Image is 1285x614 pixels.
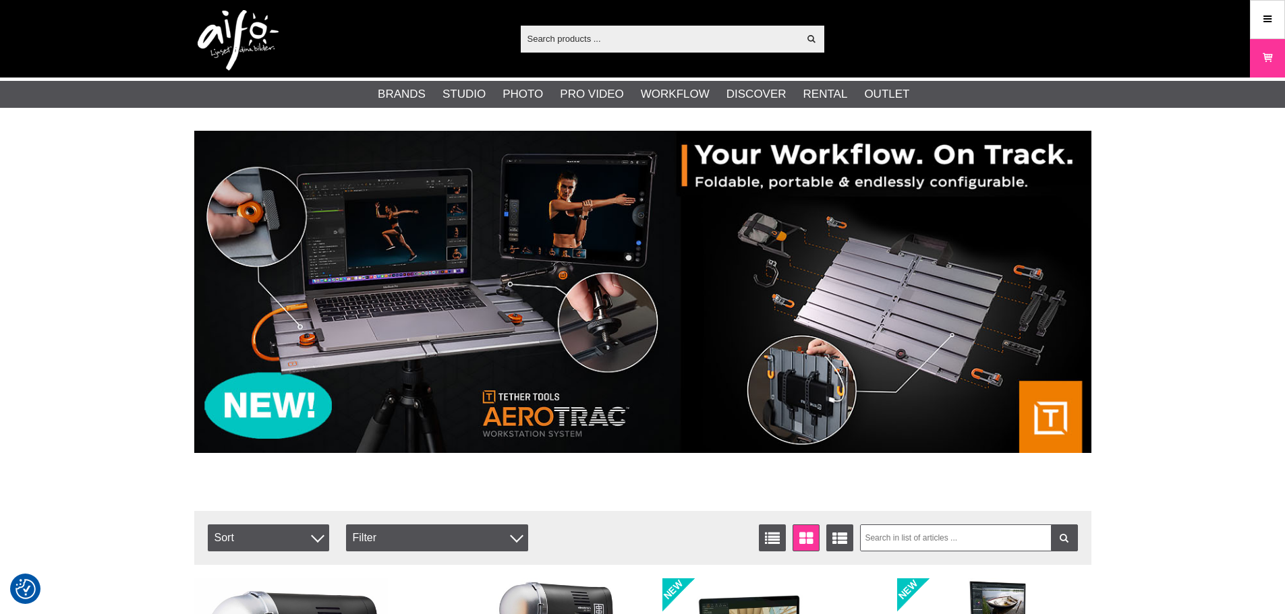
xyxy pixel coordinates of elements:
a: Studio [442,86,486,103]
a: Extended list [826,524,853,551]
img: Revisit consent button [16,579,36,599]
img: Ad:007 banner-header-aerotrac-1390x500.jpg [194,131,1091,453]
a: Filter [1051,524,1078,551]
input: Search in list of articles ... [860,524,1078,551]
a: Outlet [864,86,909,103]
a: Discover [726,86,787,103]
a: Photo [503,86,543,103]
input: Search products ... [521,28,799,49]
span: Sort [208,524,329,551]
div: Filter [346,524,528,551]
a: Window [793,524,820,551]
a: Brands [378,86,426,103]
a: Pro Video [560,86,623,103]
img: logo.png [198,10,279,71]
a: List [759,524,786,551]
a: Workflow [641,86,710,103]
a: Rental [803,86,848,103]
button: Consent Preferences [16,577,36,601]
